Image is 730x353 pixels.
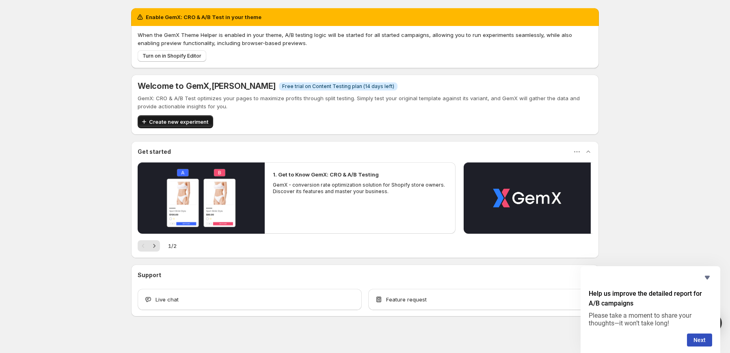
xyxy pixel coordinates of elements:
span: Create new experiment [149,118,208,126]
h5: Welcome to GemX [138,81,276,91]
h3: Support [138,271,161,279]
button: Play video [464,162,591,234]
span: Free trial on Content Testing plan (14 days left) [282,83,394,90]
button: Play video [138,162,265,234]
span: 1 / 2 [168,242,177,250]
button: Next [149,240,160,252]
p: Please take a moment to share your thoughts—it won’t take long! [589,312,712,327]
p: When the GemX Theme Helper is enabled in your theme, A/B testing logic will be started for all st... [138,31,592,47]
button: Turn on in Shopify Editor [138,50,206,62]
button: Create new experiment [138,115,213,128]
h2: Help us improve the detailed report for A/B campaigns [589,289,712,308]
h3: Get started [138,148,171,156]
h2: Enable GemX: CRO & A/B Test in your theme [146,13,261,21]
nav: Pagination [138,240,160,252]
h2: 1. Get to Know GemX: CRO & A/B Testing [273,170,379,179]
p: GemX - conversion rate optimization solution for Shopify store owners. Discover its features and ... [273,182,447,195]
button: Hide survey [702,273,712,282]
span: Turn on in Shopify Editor [143,53,201,59]
button: Next question [687,334,712,347]
div: Help us improve the detailed report for A/B campaigns [589,273,712,347]
span: Live chat [156,295,179,303]
p: GemX: CRO & A/B Test optimizes your pages to maximize profits through split testing. Simply test ... [138,94,592,110]
span: Feature request [386,295,427,303]
span: , [PERSON_NAME] [209,81,276,91]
